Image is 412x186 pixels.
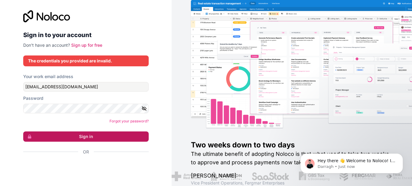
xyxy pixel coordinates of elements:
[23,82,149,92] input: Email address
[23,95,43,101] label: Password
[83,149,89,155] span: Or
[23,30,149,40] h2: Sign in to your account
[109,119,149,123] a: Forgot your password?
[23,74,73,80] label: Your work email address
[20,162,147,175] iframe: Sign in with Google Button
[291,141,412,183] iframe: Intercom notifications message
[23,43,70,48] span: Don't have an account?
[191,180,393,186] h1: Vice President Operations , Fergmar Enterprises
[28,58,144,64] div: The credentials you provided are invalid.
[191,150,393,167] h2: The ultimate benefit of adopting Noloco is that what used to take two weeks to approve and proces...
[172,172,201,181] img: /assets/american-red-cross-BAupjrZR.png
[191,172,393,180] h1: [PERSON_NAME]
[191,140,393,150] h1: Two weeks down to two days
[71,43,102,48] a: Sign up for free
[23,131,149,142] button: Sign in
[23,104,149,113] input: Password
